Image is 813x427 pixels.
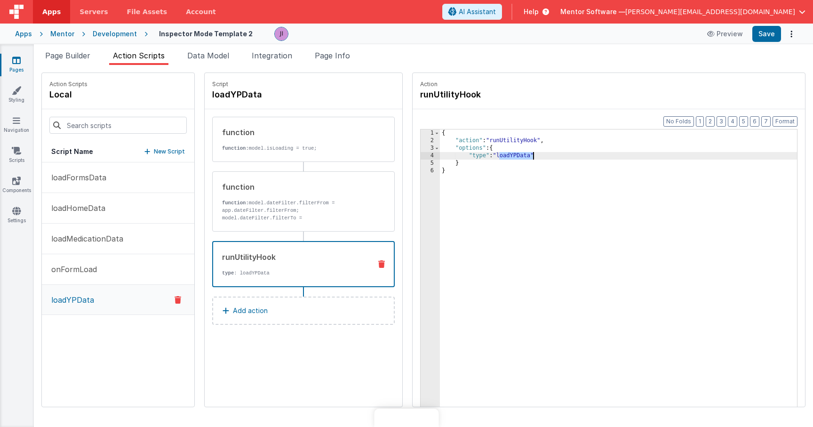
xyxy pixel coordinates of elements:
div: Apps [15,29,32,39]
button: Format [773,116,797,127]
button: onFormLoad [42,254,194,285]
p: New Script [154,147,185,156]
div: 5 [421,160,440,167]
button: Options [785,27,798,40]
div: Mentor [50,29,74,39]
span: [PERSON_NAME][EMAIL_ADDRESS][DOMAIN_NAME] [625,7,795,16]
span: AI Assistant [459,7,496,16]
button: No Folds [663,116,694,127]
button: 1 [696,116,704,127]
button: 2 [706,116,715,127]
h4: Inspector Mode Template 2 [159,30,253,37]
div: Development [93,29,137,39]
p: loadHomeData [46,202,105,214]
div: runUtilityHook [222,251,364,263]
p: loadMedicationData [46,233,123,244]
button: loadYPData [42,285,194,315]
button: 5 [739,116,748,127]
span: Page Info [315,51,350,60]
p: Action [420,81,797,88]
button: loadHomeData [42,193,194,224]
h4: runUtilityHook [420,88,561,101]
p: Action Scripts [49,81,88,88]
span: Apps [42,7,61,16]
button: 3 [717,116,726,127]
p: onFormLoad [46,264,97,275]
h4: local [49,88,88,101]
span: Action Scripts [113,51,165,60]
button: 6 [750,116,759,127]
p: Script [212,81,395,88]
strong: function: [222,200,249,206]
p: loadYPData [46,294,94,306]
div: 4 [421,152,440,160]
p: : loadYPData [222,269,364,277]
div: 6 [421,167,440,175]
span: Help [524,7,539,16]
input: Search scripts [49,117,187,134]
div: function [222,181,364,193]
h5: Script Name [51,147,93,156]
span: Servers [80,7,108,16]
button: 7 [761,116,771,127]
span: Data Model [187,51,229,60]
img: 6c3d48e323fef8557f0b76cc516e01c7 [275,27,288,40]
h4: loadYPData [212,88,353,101]
button: loadMedicationData [42,224,194,254]
span: Integration [252,51,292,60]
div: 3 [421,145,440,152]
strong: type [222,270,234,276]
button: Mentor Software — [PERSON_NAME][EMAIL_ADDRESS][DOMAIN_NAME] [560,7,805,16]
p: model.isLoading = true; [222,145,364,152]
p: loadFormsData [46,172,106,183]
span: Mentor Software — [560,7,625,16]
p: Add action [233,305,268,316]
p: model.dateFilter.filterFrom = app.dateFilter.filterFrom; model.dateFilter.filterTo = app.dateFilt... [222,199,364,244]
button: loadFormsData [42,162,194,193]
button: Preview [701,26,749,41]
button: 4 [728,116,737,127]
div: 1 [421,129,440,137]
span: Page Builder [45,51,90,60]
span: File Assets [127,7,167,16]
button: Save [752,26,781,42]
div: 2 [421,137,440,145]
button: New Script [144,147,185,156]
button: AI Assistant [442,4,502,20]
button: Add action [212,297,395,325]
strong: function: [222,145,249,151]
div: function [222,127,364,138]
